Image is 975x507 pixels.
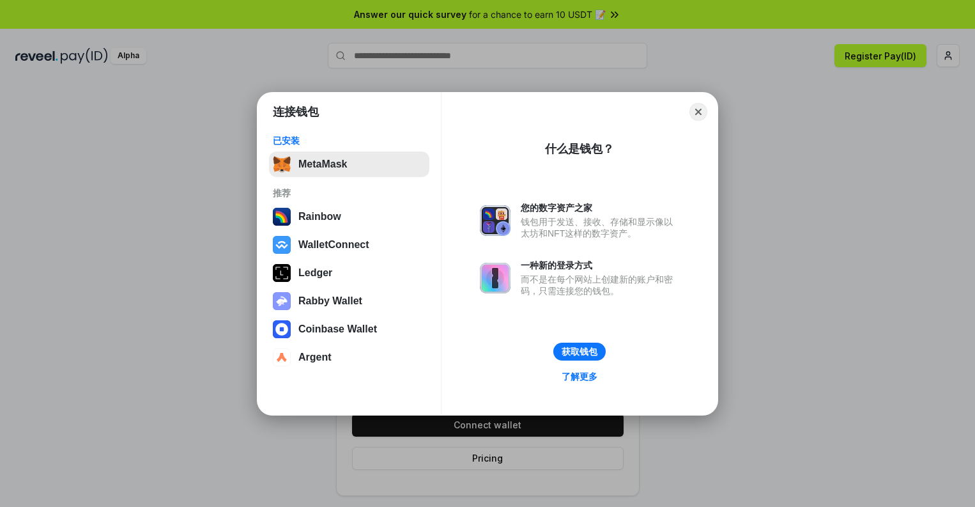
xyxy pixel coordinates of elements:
h1: 连接钱包 [273,104,319,120]
img: svg+xml,%3Csvg%20width%3D%2228%22%20height%3D%2228%22%20viewBox%3D%220%200%2028%2028%22%20fill%3D... [273,348,291,366]
img: svg+xml,%3Csvg%20width%3D%2228%22%20height%3D%2228%22%20viewBox%3D%220%200%2028%2028%22%20fill%3D... [273,236,291,254]
button: Argent [269,345,429,370]
button: Coinbase Wallet [269,316,429,342]
div: MetaMask [298,159,347,170]
div: Ledger [298,267,332,279]
div: 什么是钱包？ [545,141,614,157]
img: svg+xml,%3Csvg%20fill%3D%22none%22%20height%3D%2233%22%20viewBox%3D%220%200%2035%2033%22%20width%... [273,155,291,173]
div: 一种新的登录方式 [521,260,679,271]
img: svg+xml,%3Csvg%20width%3D%2228%22%20height%3D%2228%22%20viewBox%3D%220%200%2028%2028%22%20fill%3D... [273,320,291,338]
a: 了解更多 [554,368,605,385]
button: Close [689,103,707,121]
img: svg+xml,%3Csvg%20xmlns%3D%22http%3A%2F%2Fwww.w3.org%2F2000%2Fsvg%22%20fill%3D%22none%22%20viewBox... [273,292,291,310]
div: 而不是在每个网站上创建新的账户和密码，只需连接您的钱包。 [521,274,679,297]
div: Coinbase Wallet [298,324,377,335]
img: svg+xml,%3Csvg%20xmlns%3D%22http%3A%2F%2Fwww.w3.org%2F2000%2Fsvg%22%20fill%3D%22none%22%20viewBox... [480,205,511,236]
button: 获取钱包 [553,343,606,361]
div: 了解更多 [562,371,597,382]
div: Rabby Wallet [298,295,362,307]
img: svg+xml,%3Csvg%20xmlns%3D%22http%3A%2F%2Fwww.w3.org%2F2000%2Fsvg%22%20fill%3D%22none%22%20viewBox... [480,263,511,293]
div: 获取钱包 [562,346,597,357]
button: Rainbow [269,204,429,230]
div: WalletConnect [298,239,369,251]
img: svg+xml,%3Csvg%20width%3D%22120%22%20height%3D%22120%22%20viewBox%3D%220%200%20120%20120%22%20fil... [273,208,291,226]
button: MetaMask [269,152,429,177]
div: 已安装 [273,135,426,146]
button: Ledger [269,260,429,286]
div: Argent [298,352,332,363]
div: 您的数字资产之家 [521,202,679,214]
img: svg+xml,%3Csvg%20xmlns%3D%22http%3A%2F%2Fwww.w3.org%2F2000%2Fsvg%22%20width%3D%2228%22%20height%3... [273,264,291,282]
button: Rabby Wallet [269,288,429,314]
div: 推荐 [273,187,426,199]
div: 钱包用于发送、接收、存储和显示像以太坊和NFT这样的数字资产。 [521,216,679,239]
button: WalletConnect [269,232,429,258]
div: Rainbow [298,211,341,222]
